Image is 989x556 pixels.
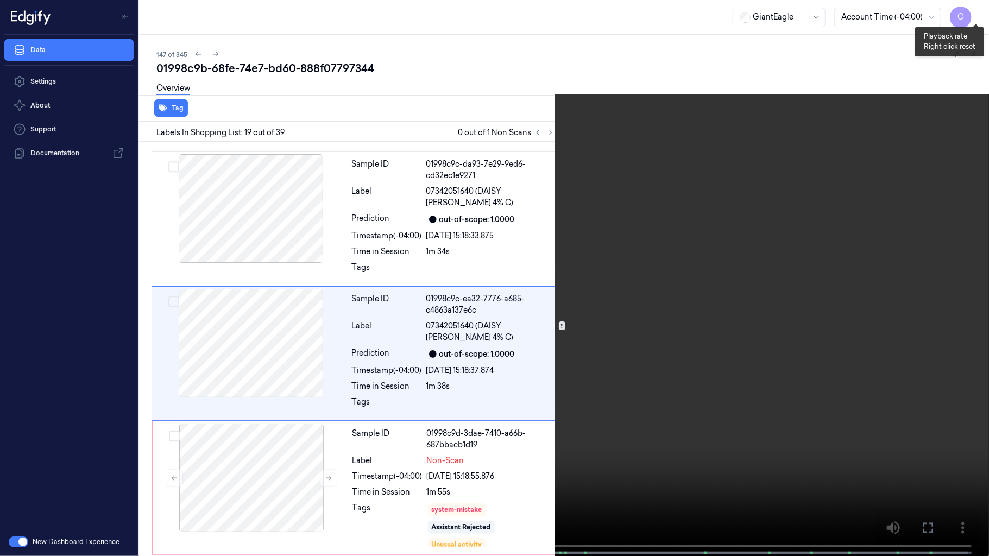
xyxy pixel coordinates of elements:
[426,293,555,316] div: 01998c9c-ea32-7776-a685-c4863a137e6c
[352,262,422,279] div: Tags
[352,186,422,208] div: Label
[427,471,555,482] div: [DATE] 15:18:55.876
[427,455,464,466] span: Non-Scan
[426,246,555,257] div: 1m 34s
[950,7,972,28] button: C
[352,455,423,466] div: Label
[432,522,491,532] div: Assistant Rejected
[4,142,134,164] a: Documentation
[4,39,134,61] a: Data
[154,99,188,117] button: Tag
[458,126,557,139] span: 0 out of 1 Non Scans
[352,381,422,392] div: Time in Session
[426,230,555,242] div: [DATE] 15:18:33.875
[426,186,555,208] span: 07342051640 (DAISY [PERSON_NAME] 4% C)
[4,118,134,140] a: Support
[352,293,422,316] div: Sample ID
[352,159,422,181] div: Sample ID
[4,71,134,92] a: Settings
[426,320,555,343] span: 07342051640 (DAISY [PERSON_NAME] 4% C)
[156,127,285,138] span: Labels In Shopping List: 19 out of 39
[352,230,422,242] div: Timestamp (-04:00)
[439,214,515,225] div: out-of-scope: 1.0000
[156,83,190,95] a: Overview
[352,213,422,226] div: Prediction
[439,349,515,360] div: out-of-scope: 1.0000
[352,471,423,482] div: Timestamp (-04:00)
[352,246,422,257] div: Time in Session
[116,8,134,26] button: Toggle Navigation
[432,505,482,515] div: system-mistake
[352,396,422,414] div: Tags
[427,428,555,451] div: 01998c9d-3dae-7410-a66b-687bbacb1d19
[352,365,422,376] div: Timestamp (-04:00)
[352,320,422,343] div: Label
[352,428,423,451] div: Sample ID
[426,159,555,181] div: 01998c9c-da93-7e29-9ed6-cd32ec1e9271
[432,540,482,549] div: Unusual activity
[168,296,179,307] button: Select row
[168,161,179,172] button: Select row
[427,486,555,498] div: 1m 55s
[426,365,555,376] div: [DATE] 15:18:37.874
[169,431,180,441] button: Select row
[156,50,187,59] span: 147 of 345
[352,486,423,498] div: Time in Session
[426,381,555,392] div: 1m 38s
[352,502,423,548] div: Tags
[156,61,980,76] div: 01998c9b-68fe-74e7-bd60-888f07797344
[352,347,422,361] div: Prediction
[4,94,134,116] button: About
